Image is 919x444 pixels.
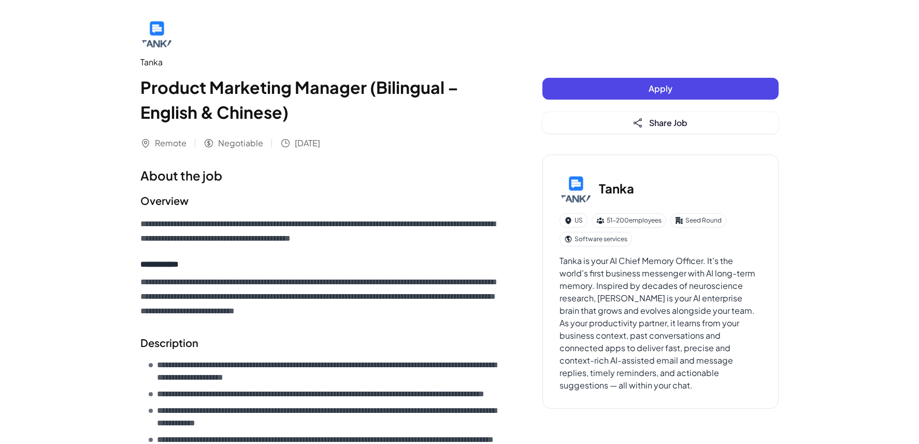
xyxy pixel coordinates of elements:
[218,137,263,149] span: Negotiable
[542,112,779,134] button: Share Job
[140,335,501,351] h2: Description
[542,78,779,100] button: Apply
[140,75,501,124] h1: Product Marketing Manager (Bilingual – English & Chinese)
[599,179,634,198] h3: Tanka
[559,255,762,392] div: Tanka is your AI Chief Memory Officer. It's the world's first business messenger with AI long-ter...
[295,137,320,149] span: [DATE]
[155,137,186,149] span: Remote
[649,83,672,94] span: Apply
[559,213,587,228] div: US
[559,172,593,205] img: Ta
[559,232,632,246] div: Software services
[140,193,501,209] h2: Overview
[140,56,501,68] div: Tanka
[670,213,726,228] div: Seed Round
[649,117,687,128] span: Share Job
[140,17,174,50] img: Ta
[592,213,666,228] div: 51-200 employees
[140,166,501,185] h1: About the job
